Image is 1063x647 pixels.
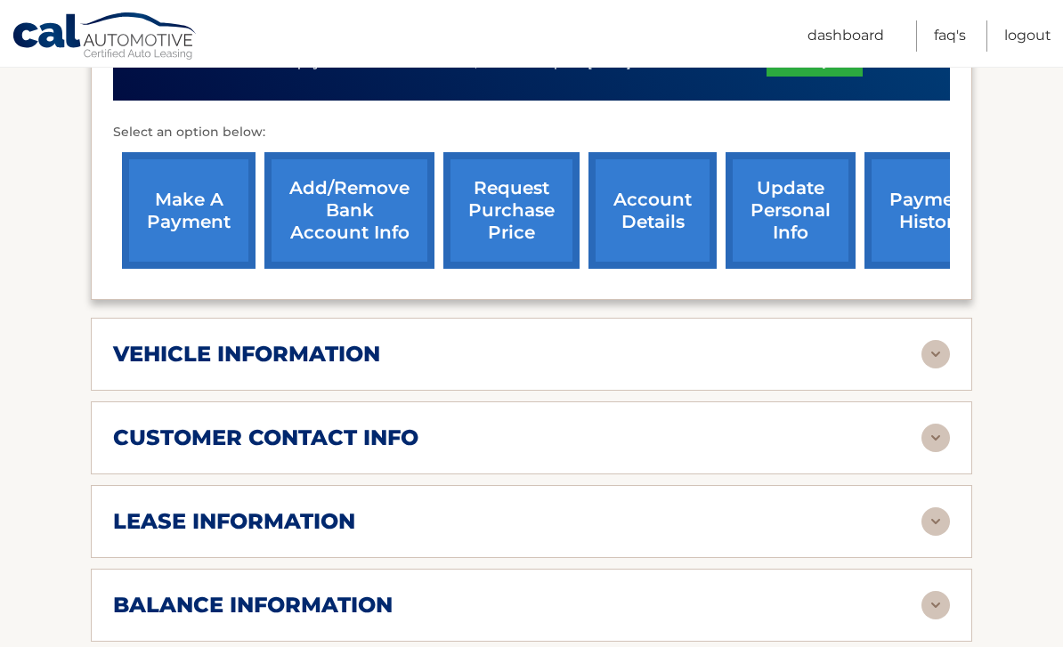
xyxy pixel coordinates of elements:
[113,122,950,143] p: Select an option below:
[113,592,393,619] h2: balance information
[12,12,199,63] a: Cal Automotive
[443,152,580,269] a: request purchase price
[934,20,966,52] a: FAQ's
[921,424,950,452] img: accordion-rest.svg
[921,507,950,536] img: accordion-rest.svg
[921,340,950,368] img: accordion-rest.svg
[122,152,256,269] a: make a payment
[113,341,380,368] h2: vehicle information
[113,425,418,451] h2: customer contact info
[864,152,998,269] a: payment history
[1004,20,1051,52] a: Logout
[807,20,884,52] a: Dashboard
[588,152,717,269] a: account details
[921,591,950,619] img: accordion-rest.svg
[726,152,856,269] a: update personal info
[113,508,355,535] h2: lease information
[264,152,434,269] a: Add/Remove bank account info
